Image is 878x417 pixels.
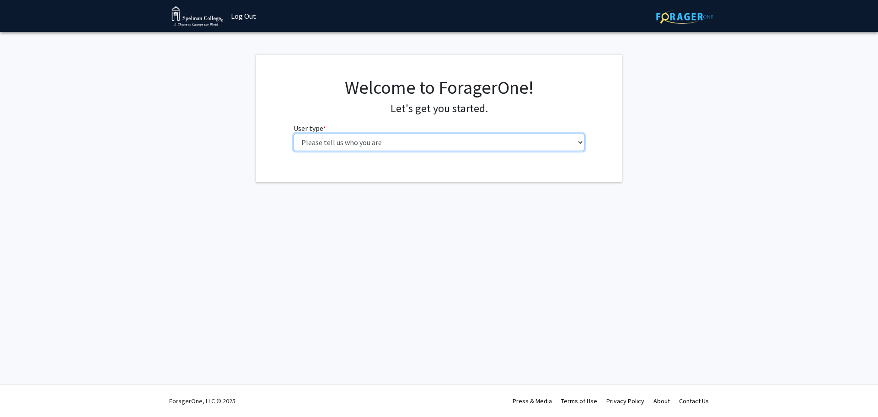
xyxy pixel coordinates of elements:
[606,397,644,405] a: Privacy Policy
[294,76,585,98] h1: Welcome to ForagerOne!
[679,397,709,405] a: Contact Us
[656,10,713,24] img: ForagerOne Logo
[513,397,552,405] a: Press & Media
[653,397,670,405] a: About
[171,6,223,27] img: Spelman College Logo
[294,102,585,115] h4: Let's get you started.
[169,385,236,417] div: ForagerOne, LLC © 2025
[561,397,597,405] a: Terms of Use
[294,123,326,134] label: User type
